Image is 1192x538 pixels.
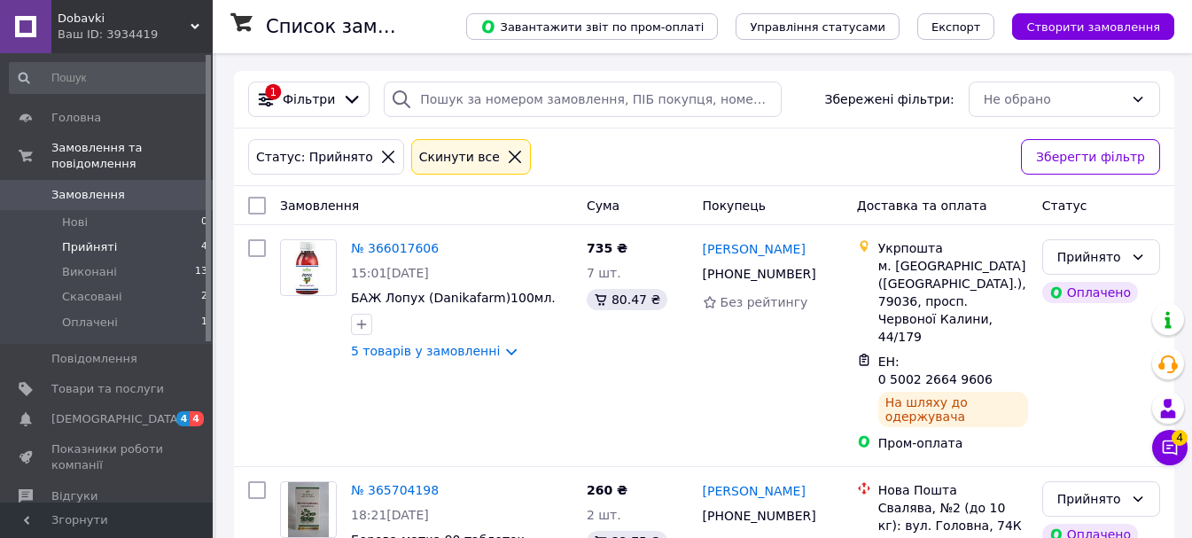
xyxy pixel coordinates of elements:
div: Ваш ID: 3934419 [58,27,213,43]
span: Фільтри [283,90,335,108]
div: Cкинути все [416,147,503,167]
span: Без рейтингу [721,295,808,309]
span: Cума [587,199,619,213]
a: БАЖ Лопух (Danikafarm)100мл. [351,291,556,305]
span: [DEMOGRAPHIC_DATA] [51,411,183,427]
span: Головна [51,110,101,126]
span: Оплачені [62,315,118,331]
input: Пошук [9,62,209,94]
span: Створити замовлення [1026,20,1160,34]
span: Управління статусами [750,20,885,34]
div: Не обрано [984,90,1124,109]
span: 4 [176,411,191,426]
div: м. [GEOGRAPHIC_DATA] ([GEOGRAPHIC_DATA].), 79036, просп. Червоної Калини, 44/179 [878,257,1028,346]
span: Зберегти фільтр [1036,147,1145,167]
span: Нові [62,214,88,230]
span: 735 ₴ [587,241,627,255]
span: 15:01[DATE] [351,266,429,280]
a: 5 товарів у замовленні [351,344,500,358]
h1: Список замовлень [266,16,446,37]
span: 18:21[DATE] [351,508,429,522]
img: Фото товару [288,482,330,537]
a: Фото товару [280,239,337,296]
div: Статус: Прийнято [253,147,377,167]
span: Замовлення [51,187,125,203]
div: 80.47 ₴ [587,289,667,310]
span: Виконані [62,264,117,280]
span: Повідомлення [51,351,137,367]
span: ЕН: 0 5002 2664 9606 [878,355,993,386]
div: Прийнято [1057,247,1124,267]
span: Замовлення [280,199,359,213]
span: 13 [195,264,207,280]
span: Збережені фільтри: [824,90,954,108]
div: Прийнято [1057,489,1124,509]
button: Завантажити звіт по пром-оплаті [466,13,718,40]
span: Скасовані [62,289,122,305]
button: Чат з покупцем4 [1152,430,1188,465]
span: Показники роботи компанії [51,441,164,473]
div: [PHONE_NUMBER] [699,503,820,528]
button: Управління статусами [736,13,900,40]
span: Товари та послуги [51,381,164,397]
span: Експорт [931,20,981,34]
a: № 365704198 [351,483,439,497]
span: 4 [201,239,207,255]
a: № 366017606 [351,241,439,255]
span: Замовлення та повідомлення [51,140,213,172]
div: [PHONE_NUMBER] [699,261,820,286]
div: Укрпошта [878,239,1028,257]
a: Фото товару [280,481,337,538]
a: [PERSON_NAME] [703,482,806,500]
span: Відгуки [51,488,97,504]
div: На шляху до одержувача [878,392,1028,427]
span: 2 [201,289,207,305]
span: Покупець [703,199,766,213]
span: Статус [1042,199,1087,213]
button: Експорт [917,13,995,40]
a: [PERSON_NAME] [703,240,806,258]
input: Пошук за номером замовлення, ПІБ покупця, номером телефону, Email, номером накладної [384,82,781,117]
span: 0 [201,214,207,230]
span: 4 [190,411,204,426]
button: Зберегти фільтр [1021,139,1160,175]
span: Доставка та оплата [857,199,987,213]
span: Прийняті [62,239,117,255]
span: Dobavki [58,11,191,27]
span: 260 ₴ [587,483,627,497]
span: Завантажити звіт по пром-оплаті [480,19,704,35]
button: Створити замовлення [1012,13,1174,40]
span: 1 [201,315,207,331]
a: Створити замовлення [994,19,1174,33]
div: Пром-оплата [878,434,1028,452]
div: Нова Пошта [878,481,1028,499]
span: 2 шт. [587,508,621,522]
span: 4 [1172,430,1188,446]
span: 7 шт. [587,266,621,280]
div: Оплачено [1042,282,1138,303]
img: Фото товару [290,240,326,295]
